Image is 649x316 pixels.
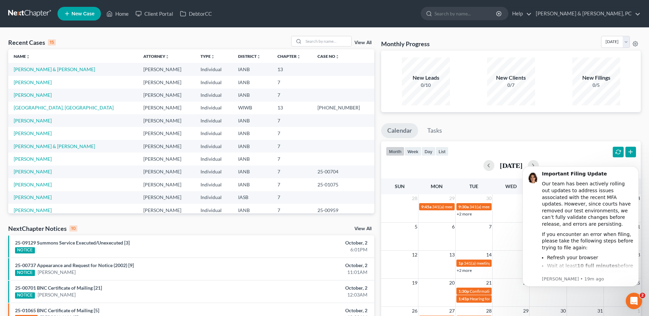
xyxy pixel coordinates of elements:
td: 25-00959 [312,204,375,216]
span: Mon [431,183,443,189]
i: unfold_more [165,55,169,59]
a: 25-09129 Summons Service Executed/Unexecuted [3] [15,240,130,246]
a: Calendar [381,123,418,138]
div: October, 2 [255,285,367,291]
span: 6 [451,223,455,231]
a: [PERSON_NAME] [14,130,52,136]
td: Individual [195,76,233,89]
span: 13 [449,251,455,259]
span: 14 [485,251,492,259]
a: Districtunfold_more [238,54,261,59]
span: 27 [449,307,455,315]
input: Search by name... [303,36,351,46]
td: IANB [233,166,272,178]
div: October, 2 [255,262,367,269]
span: 1p [458,261,463,266]
td: IANB [233,63,272,76]
td: IANB [233,178,272,191]
span: 26 [411,307,418,315]
span: 28 [485,307,492,315]
td: [PERSON_NAME] [138,191,195,204]
a: Typeunfold_more [200,54,215,59]
td: 7 [272,204,312,216]
a: [PERSON_NAME] [14,207,52,213]
td: 25-01075 [312,178,375,191]
a: Client Portal [132,8,177,20]
td: WIWB [233,102,272,114]
div: October, 2 [255,307,367,314]
td: [PERSON_NAME] [138,76,195,89]
h3: Monthly Progress [381,40,430,48]
a: [PERSON_NAME] [14,156,52,162]
span: 21 [485,279,492,287]
div: October, 2 [255,239,367,246]
span: 1:45p [458,296,469,301]
a: [PERSON_NAME] [38,291,76,298]
td: 7 [272,153,312,165]
span: 7 [488,223,492,231]
a: Case Nounfold_more [317,54,339,59]
td: Individual [195,178,233,191]
div: 11:01AM [255,269,367,276]
div: NOTICE [15,292,35,299]
span: 9:45a [421,204,431,209]
td: Individual [195,140,233,153]
td: 7 [272,127,312,140]
div: 12:03AM [255,291,367,298]
div: 0/5 [572,82,620,89]
td: 7 [272,76,312,89]
span: Sun [395,183,405,189]
td: IANB [233,89,272,101]
td: Individual [195,127,233,140]
td: IASB [233,191,272,204]
span: 5 [414,223,418,231]
span: 1:30p [458,289,469,294]
td: [PERSON_NAME] [138,140,195,153]
td: [PERSON_NAME] [138,178,195,191]
td: [PERSON_NAME] [138,127,195,140]
iframe: Intercom notifications message [512,158,649,313]
i: unfold_more [257,55,261,59]
td: 7 [272,89,312,101]
i: unfold_more [211,55,215,59]
a: [PERSON_NAME] & [PERSON_NAME] [14,66,95,72]
span: Tue [469,183,478,189]
span: Hearing for [PERSON_NAME] [470,296,523,301]
a: [PERSON_NAME] [14,92,52,98]
td: [PERSON_NAME] [138,89,195,101]
a: +2 more [457,268,472,273]
span: 29 [449,194,455,202]
a: Help [509,8,532,20]
a: Chapterunfold_more [277,54,301,59]
a: [PERSON_NAME] [14,118,52,123]
td: 13 [272,63,312,76]
span: New Case [72,11,94,16]
h2: [DATE] [500,162,522,169]
i: unfold_more [335,55,339,59]
div: 6:01PM [255,246,367,253]
a: +2 more [457,211,472,216]
a: Home [103,8,132,20]
i: unfold_more [297,55,301,59]
div: 0/7 [487,82,535,89]
a: DebtorCC [177,8,215,20]
div: 10 [69,225,77,232]
a: [PERSON_NAME] & [PERSON_NAME], PC [532,8,640,20]
a: [PERSON_NAME] [14,194,52,200]
td: IANB [233,127,272,140]
td: [PERSON_NAME] [138,153,195,165]
td: IANB [233,114,272,127]
a: 25-00737 Appearance and Request for Notice (2002) [9] [15,262,134,268]
a: View All [354,40,372,45]
span: 2 [640,293,645,298]
a: [PERSON_NAME] [38,269,76,276]
a: [PERSON_NAME] [14,79,52,85]
a: [PERSON_NAME] & [PERSON_NAME] [14,143,95,149]
a: [PERSON_NAME] [14,182,52,187]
